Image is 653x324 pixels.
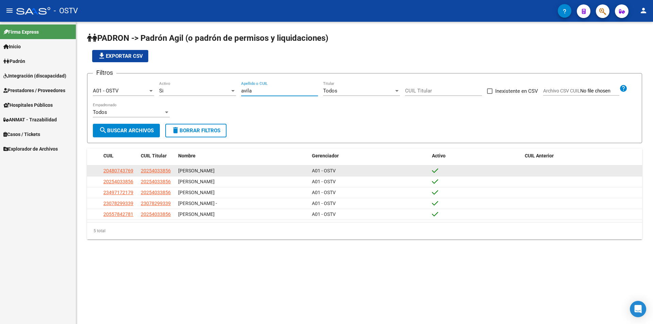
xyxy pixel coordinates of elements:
[141,190,171,195] span: 20254033856
[3,43,21,50] span: Inicio
[543,88,580,93] span: Archivo CSV CUIL
[178,190,215,195] span: [PERSON_NAME]
[103,179,133,184] span: 20254033856
[141,179,171,184] span: 20254033856
[3,145,58,153] span: Explorador de Archivos
[178,211,215,217] span: [PERSON_NAME]
[98,53,143,59] span: Exportar CSV
[178,153,196,158] span: Nombre
[99,126,107,134] mat-icon: search
[495,87,538,95] span: Inexistente en CSV
[522,149,642,163] datatable-header-cell: CUIL Anterior
[103,168,133,173] span: 20480743769
[312,153,339,158] span: Gerenciador
[141,201,171,206] span: 23078299339
[580,88,619,94] input: Archivo CSV CUIL
[309,149,429,163] datatable-header-cell: Gerenciador
[175,149,309,163] datatable-header-cell: Nombre
[312,201,336,206] span: A01 - OSTV
[630,301,646,317] div: Open Intercom Messenger
[3,116,57,123] span: ANMAT - Trazabilidad
[639,6,648,15] mat-icon: person
[323,88,337,94] span: Todos
[3,57,25,65] span: Padrón
[101,149,138,163] datatable-header-cell: CUIL
[87,33,328,43] span: PADRON -> Padrón Agil (o padrón de permisos y liquidaciones)
[3,101,53,109] span: Hospitales Públicos
[3,28,39,36] span: Firma Express
[312,190,336,195] span: A01 - OSTV
[525,153,554,158] span: CUIL Anterior
[103,201,133,206] span: 23078299339
[141,211,171,217] span: 20254033856
[138,149,175,163] datatable-header-cell: CUIL Titular
[103,190,133,195] span: 23497172179
[619,84,627,92] mat-icon: help
[3,87,65,94] span: Prestadores / Proveedores
[103,211,133,217] span: 20557842781
[93,109,107,115] span: Todos
[103,153,114,158] span: CUIL
[93,124,160,137] button: Buscar Archivos
[54,3,78,18] span: - OSTV
[141,168,171,173] span: 20254033856
[3,72,66,80] span: Integración (discapacidad)
[5,6,14,15] mat-icon: menu
[312,211,336,217] span: A01 - OSTV
[178,201,217,206] span: [PERSON_NAME] -
[429,149,522,163] datatable-header-cell: Activo
[312,168,336,173] span: A01 - OSTV
[159,88,164,94] span: Si
[171,126,180,134] mat-icon: delete
[93,68,116,78] h3: Filtros
[165,124,227,137] button: Borrar Filtros
[171,127,220,134] span: Borrar Filtros
[99,127,154,134] span: Buscar Archivos
[3,131,40,138] span: Casos / Tickets
[87,222,642,239] div: 5 total
[312,179,336,184] span: A01 - OSTV
[98,52,106,60] mat-icon: file_download
[141,153,167,158] span: CUIL Titular
[432,153,446,158] span: Activo
[178,168,215,173] span: [PERSON_NAME]
[178,179,215,184] span: [PERSON_NAME]
[92,50,148,62] button: Exportar CSV
[93,88,119,94] span: A01 - OSTV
